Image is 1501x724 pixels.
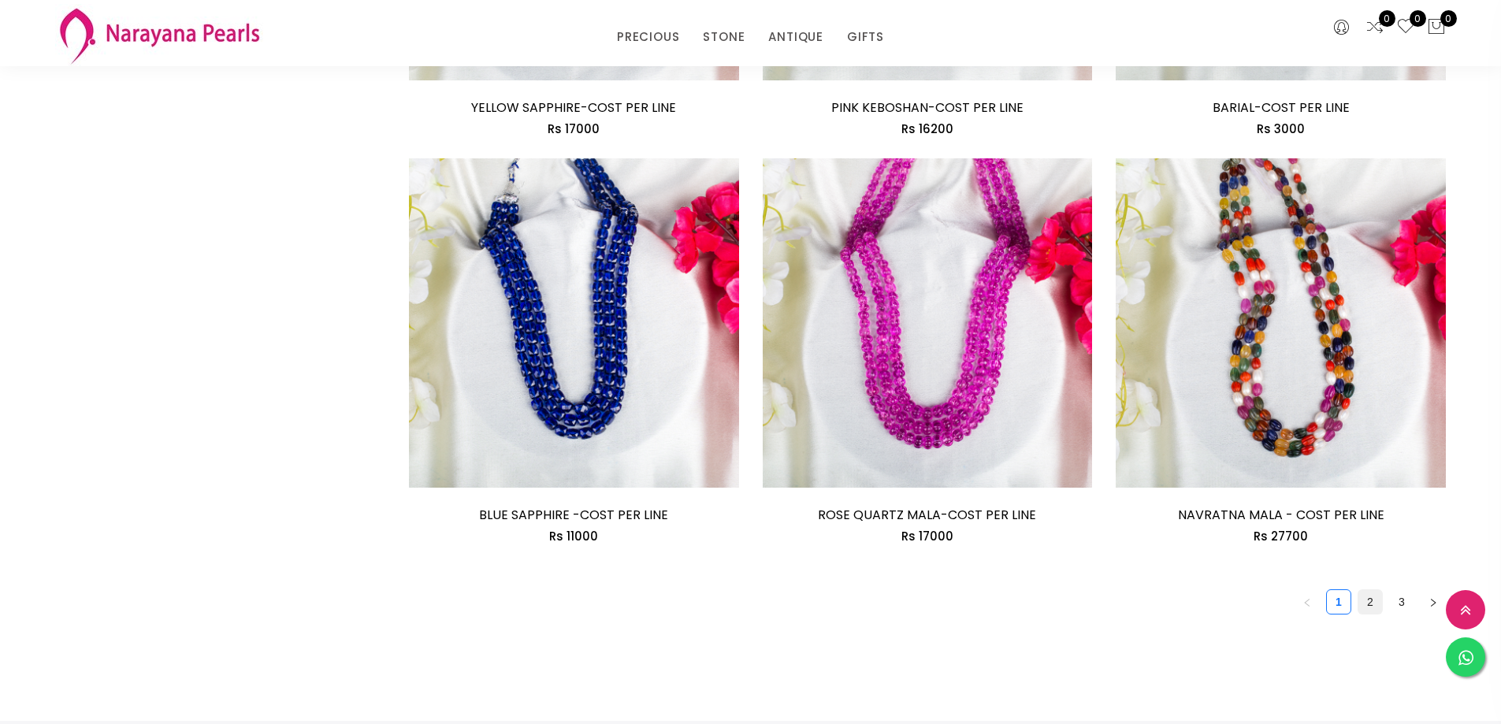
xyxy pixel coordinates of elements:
[1396,17,1415,38] a: 0
[1429,598,1438,607] span: right
[617,25,679,49] a: PRECIOUS
[548,121,600,137] span: Rs 17000
[1257,121,1305,137] span: Rs 3000
[471,98,676,117] a: YELLOW SAPPHIRE-COST PER LINE
[831,98,1024,117] a: PINK KEBOSHAN-COST PER LINE
[1421,589,1446,614] button: right
[703,25,745,49] a: STONE
[1295,589,1320,614] li: Previous Page
[479,506,668,524] a: BLUE SAPPHIRE -COST PER LINE
[1410,10,1426,27] span: 0
[549,528,598,544] span: Rs 11000
[1358,590,1382,614] a: 2
[901,121,953,137] span: Rs 16200
[768,25,823,49] a: ANTIQUE
[1365,17,1384,38] a: 0
[847,25,884,49] a: GIFTS
[1440,10,1457,27] span: 0
[1178,506,1384,524] a: NAVRATNA MALA - COST PER LINE
[1213,98,1350,117] a: BARIAL-COST PER LINE
[1326,589,1351,614] li: 1
[1421,589,1446,614] li: Next Page
[1327,590,1351,614] a: 1
[1302,598,1312,607] span: left
[818,506,1036,524] a: ROSE QUARTZ MALA-COST PER LINE
[1427,17,1446,38] button: 0
[1254,528,1308,544] span: Rs 27700
[901,528,953,544] span: Rs 17000
[1389,589,1414,614] li: 3
[1295,589,1320,614] button: left
[1390,590,1414,614] a: 3
[1358,589,1383,614] li: 2
[1379,10,1395,27] span: 0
